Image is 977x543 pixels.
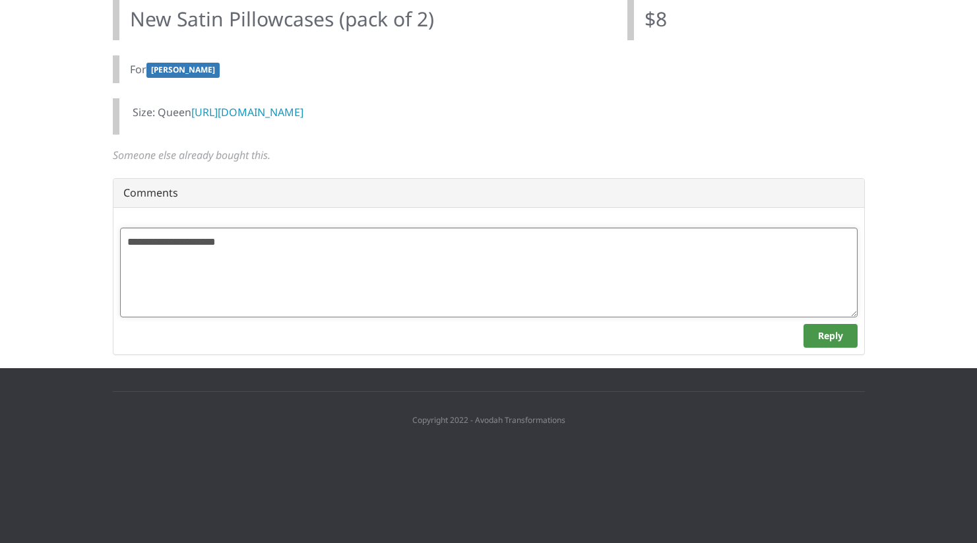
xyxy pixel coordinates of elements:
[146,63,220,78] span: For: Jenny
[412,414,565,426] small: Copyright 2022 - Avodah Transformations
[645,5,667,32] span: $8
[130,5,434,32] span: New Satin Pillowcases (pack of 2)
[804,324,858,348] button: Reply
[191,105,303,119] a: [URL][DOMAIN_NAME]
[130,62,146,77] span: For
[113,148,270,162] span: Someone else already bought this.
[113,98,865,135] div: Size: Queen
[113,179,864,208] div: Comments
